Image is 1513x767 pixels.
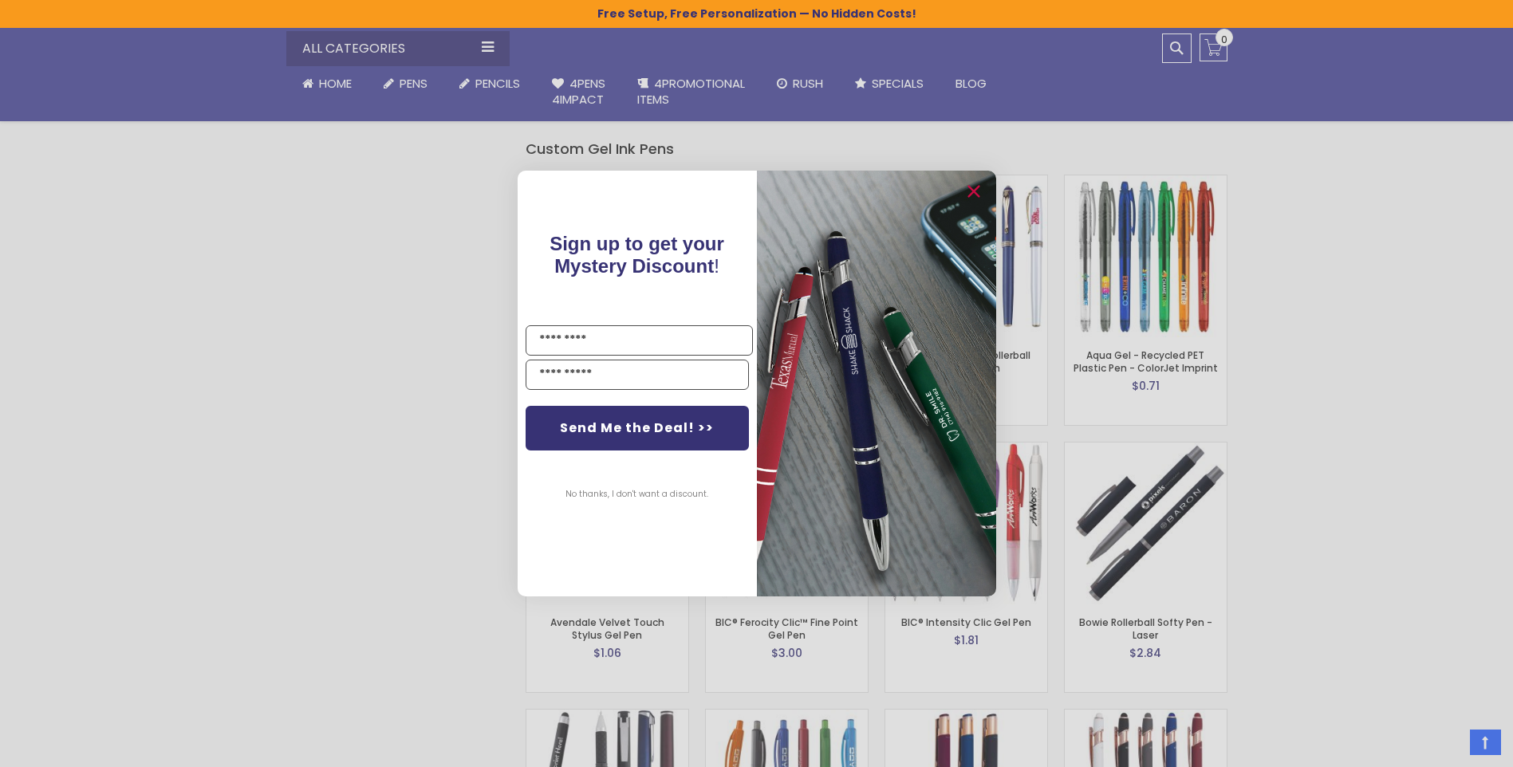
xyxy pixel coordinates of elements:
input: YOUR EMAIL [526,360,749,390]
iframe: Google Customer Reviews [1381,724,1513,767]
button: No thanks, I don't want a discount. [558,474,716,514]
button: Send Me the Deal! >> [526,406,749,450]
span: Sign up to get your Mystery Discount [550,233,724,277]
img: 081b18bf-2f98-4675-a917-09431eb06994.jpeg [757,171,996,596]
span: ! [550,233,724,277]
button: Close dialog [961,179,987,204]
